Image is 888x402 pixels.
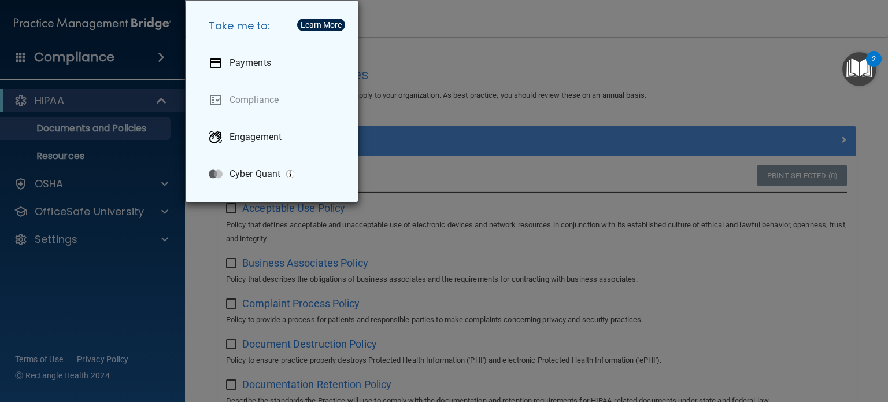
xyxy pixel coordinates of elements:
[230,57,271,69] p: Payments
[199,10,349,42] h5: Take me to:
[199,47,349,79] a: Payments
[872,59,876,74] div: 2
[230,131,282,143] p: Engagement
[199,121,349,153] a: Engagement
[199,84,349,116] a: Compliance
[301,21,342,29] div: Learn More
[297,19,345,31] button: Learn More
[230,168,280,180] p: Cyber Quant
[842,52,876,86] button: Open Resource Center, 2 new notifications
[199,158,349,190] a: Cyber Quant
